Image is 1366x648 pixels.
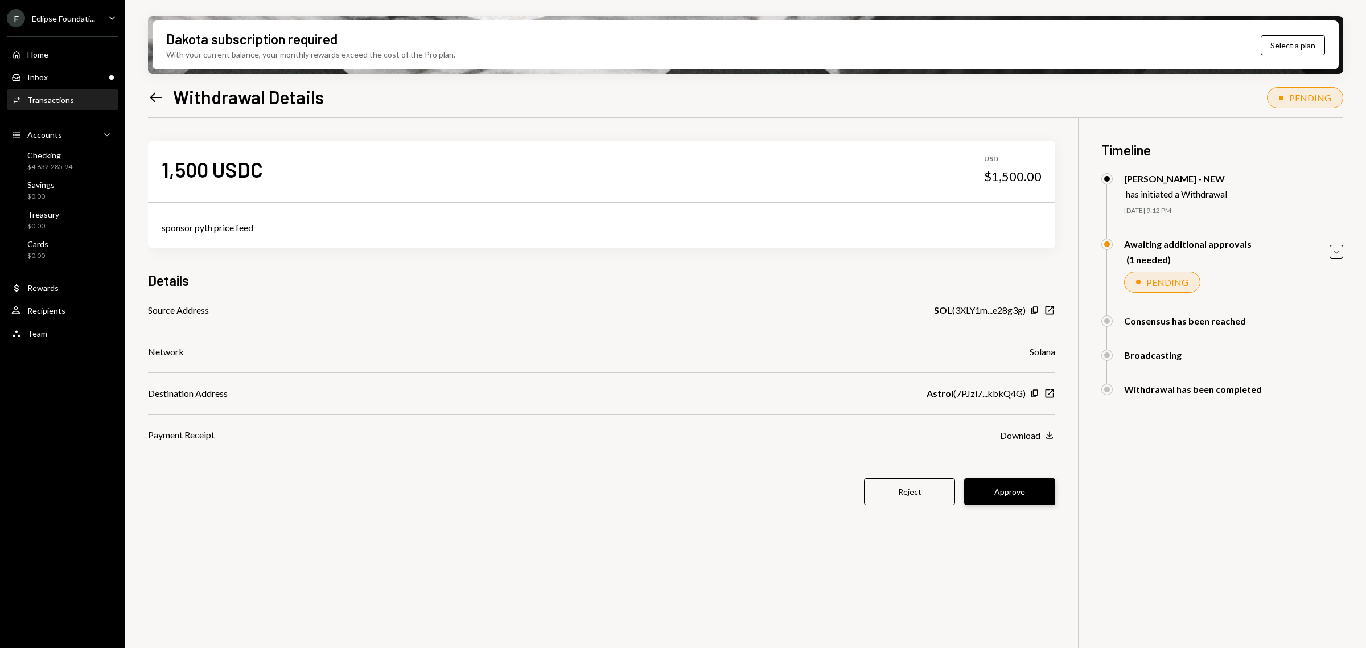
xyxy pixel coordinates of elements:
div: sponsor pyth price feed [162,221,1042,235]
a: Savings$0.00 [7,177,118,204]
div: [PERSON_NAME] - NEW [1124,173,1227,184]
div: Cards [27,239,48,249]
h3: Details [148,271,189,290]
a: Home [7,44,118,64]
div: Dakota subscription required [166,30,338,48]
div: $0.00 [27,251,48,261]
h3: Timeline [1101,141,1343,159]
div: Rewards [27,283,59,293]
a: Recipients [7,300,118,321]
div: Solana [1030,345,1055,359]
div: Recipients [27,306,65,315]
div: Awaiting additional approvals [1124,239,1252,249]
div: Checking [27,150,72,160]
button: Reject [864,478,955,505]
div: Source Address [148,304,209,317]
a: Treasury$0.00 [7,206,118,233]
a: Team [7,323,118,343]
b: Astrol [927,387,953,400]
button: Download [1000,429,1055,442]
div: 1,500 USDC [162,157,263,182]
div: With your current balance, your monthly rewards exceed the cost of the Pro plan. [166,48,455,60]
div: E [7,9,25,27]
div: Network [148,345,184,359]
a: Cards$0.00 [7,236,118,263]
div: Inbox [27,72,48,82]
div: $4,632,285.94 [27,162,72,172]
button: Select a plan [1261,35,1325,55]
a: Checking$4,632,285.94 [7,147,118,174]
div: $0.00 [27,192,55,202]
div: Payment Receipt [148,428,215,442]
div: PENDING [1146,277,1188,288]
div: Home [27,50,48,59]
div: Consensus has been reached [1124,315,1246,326]
div: Destination Address [148,387,228,400]
button: Approve [964,478,1055,505]
div: [DATE] 9:12 PM [1124,206,1343,216]
div: Treasury [27,210,59,219]
div: Accounts [27,130,62,140]
div: Transactions [27,95,74,105]
b: SOL [934,304,952,317]
div: Broadcasting [1124,350,1182,360]
div: Team [27,329,47,338]
a: Transactions [7,89,118,110]
div: Savings [27,180,55,190]
div: (1 needed) [1126,254,1252,265]
div: Withdrawal has been completed [1124,384,1262,395]
div: $1,500.00 [984,169,1042,184]
div: Download [1000,430,1040,441]
a: Accounts [7,124,118,145]
div: PENDING [1289,92,1331,103]
h1: Withdrawal Details [173,85,324,108]
a: Rewards [7,277,118,298]
a: Inbox [7,67,118,87]
div: Eclipse Foundati... [32,14,95,23]
div: $0.00 [27,222,59,231]
div: has initiated a Withdrawal [1126,188,1227,199]
div: USD [984,154,1042,164]
div: ( 7PJzi7...kbkQ4G ) [927,387,1026,400]
div: ( 3XLY1m...e28g3g ) [934,304,1026,317]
